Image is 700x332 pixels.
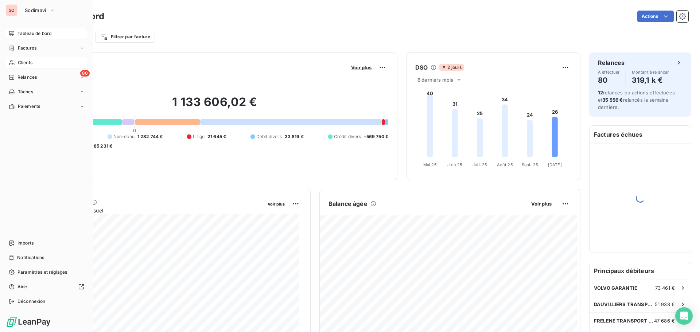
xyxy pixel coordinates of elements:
[598,58,625,67] h6: Relances
[6,4,17,16] div: SO
[497,162,513,167] tspan: Août 25
[95,31,155,43] button: Filtrer par facture
[637,11,674,22] button: Actions
[17,284,27,290] span: Aide
[548,162,562,167] tspan: [DATE]
[522,162,538,167] tspan: Sept. 25
[447,162,462,167] tspan: Juin 25
[80,70,90,77] span: 80
[590,262,691,280] h6: Principaux débiteurs
[632,70,669,74] span: Montant à relancer
[598,70,620,74] span: À effectuer
[675,307,693,325] div: Open Intercom Messenger
[41,95,388,117] h2: 1 133 606,02 €
[17,30,51,37] span: Tableau de bord
[18,59,32,66] span: Clients
[92,143,112,149] span: -85 231 €
[18,45,36,51] span: Factures
[137,133,163,140] span: 1 282 744 €
[598,74,620,86] h4: 80
[655,301,675,307] span: 51 933 €
[18,103,40,110] span: Paiements
[133,128,136,133] span: 0
[598,90,603,95] span: 12
[594,285,637,291] span: VOLVO GARANTIE
[594,301,655,307] span: DAUVILLIERS TRANSPORTS SARL
[285,133,304,140] span: 23 819 €
[256,133,282,140] span: Débit divers
[17,254,44,261] span: Notifications
[594,318,654,324] span: FRELENE TRANSPORT ET LOGISTIQUE
[25,7,46,13] span: Sodimavi
[602,97,623,103] span: 35 556 €
[41,207,262,214] span: Chiffre d'affaires mensuel
[17,269,67,276] span: Paramètres et réglages
[334,133,361,140] span: Crédit divers
[349,64,374,71] button: Voir plus
[590,126,691,143] h6: Factures échues
[417,77,453,83] span: 6 derniers mois
[6,281,87,293] a: Aide
[351,65,372,70] span: Voir plus
[598,90,675,110] span: relances ou actions effectuées et relancés la semaine dernière.
[18,89,33,95] span: Tâches
[207,133,226,140] span: 21 645 €
[17,240,34,246] span: Imports
[654,318,675,324] span: 47 686 €
[423,162,437,167] tspan: Mai 25
[17,74,37,81] span: Relances
[17,298,46,305] span: Déconnexion
[265,200,287,207] button: Voir plus
[439,64,464,71] span: 2 jours
[113,133,135,140] span: Non-échu
[6,316,51,328] img: Logo LeanPay
[655,285,675,291] span: 73 461 €
[415,63,428,72] h6: DSO
[531,201,552,207] span: Voir plus
[529,200,554,207] button: Voir plus
[193,133,205,140] span: Litige
[328,199,367,208] h6: Balance âgée
[472,162,487,167] tspan: Juil. 25
[268,202,285,207] span: Voir plus
[364,133,388,140] span: -569 750 €
[632,74,669,86] h4: 319,1 k €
